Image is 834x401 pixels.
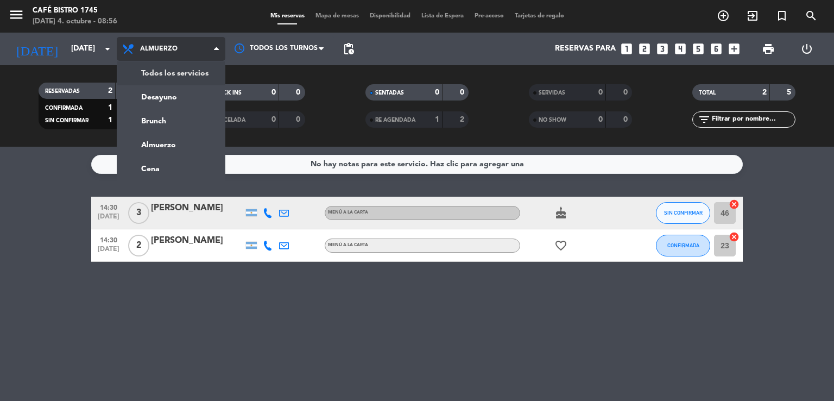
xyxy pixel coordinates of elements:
i: add_box [727,42,741,56]
strong: 0 [623,116,630,123]
a: Cena [117,157,225,181]
button: CONFIRMADA [656,235,710,256]
span: Lista de Espera [416,13,469,19]
strong: 2 [460,116,466,123]
strong: 0 [460,89,466,96]
span: TOTAL [699,90,716,96]
div: [PERSON_NAME] [151,234,243,248]
i: filter_list [698,113,711,126]
span: 14:30 [95,200,122,213]
span: Pre-acceso [469,13,509,19]
i: looks_4 [673,42,687,56]
strong: 0 [435,89,439,96]
span: SIN CONFIRMAR [45,118,89,123]
i: favorite_border [554,239,567,252]
i: arrow_drop_down [101,42,114,55]
span: CONFIRMADA [45,105,83,111]
span: RE AGENDADA [375,117,415,123]
strong: 2 [108,87,112,95]
i: looks_5 [691,42,705,56]
span: Reservas para [555,45,616,53]
span: MENÚ A LA CARTA [328,210,368,215]
span: NO SHOW [539,117,566,123]
strong: 0 [296,116,302,123]
span: [DATE] [95,246,122,258]
input: Filtrar por nombre... [711,114,795,126]
span: Disponibilidad [364,13,416,19]
span: 14:30 [95,233,122,246]
strong: 1 [108,104,112,111]
a: Todos los servicios [117,61,225,85]
span: CANCELADA [212,117,245,123]
i: looks_3 [655,42,669,56]
span: CHECK INS [212,90,242,96]
strong: 1 [435,116,439,123]
span: SIN CONFIRMAR [664,210,703,216]
i: search [805,9,818,22]
span: CONFIRMADA [667,242,699,248]
i: turned_in_not [775,9,788,22]
span: MENÚ A LA CARTA [328,243,368,247]
span: Mapa de mesas [310,13,364,19]
span: Almuerzo [140,45,178,53]
i: looks_6 [709,42,723,56]
div: No hay notas para este servicio. Haz clic para agregar una [311,158,524,171]
strong: 1 [108,116,112,124]
span: 2 [128,235,149,256]
a: Almuerzo [117,133,225,157]
strong: 0 [271,116,276,123]
span: 3 [128,202,149,224]
span: Mis reservas [265,13,310,19]
strong: 2 [762,89,767,96]
i: looks_one [620,42,634,56]
i: cake [554,206,567,220]
div: LOG OUT [787,33,826,65]
div: [DATE] 4. octubre - 08:56 [33,16,117,27]
div: Café Bistro 1745 [33,5,117,16]
span: RESERVADAS [45,89,80,94]
span: Tarjetas de regalo [509,13,570,19]
i: exit_to_app [746,9,759,22]
strong: 0 [623,89,630,96]
a: Desayuno [117,85,225,109]
a: Brunch [117,109,225,133]
strong: 0 [598,116,603,123]
button: SIN CONFIRMAR [656,202,710,224]
strong: 0 [296,89,302,96]
i: menu [8,7,24,23]
span: SERVIDAS [539,90,565,96]
button: menu [8,7,24,27]
i: power_settings_new [800,42,813,55]
i: [DATE] [8,37,66,61]
i: looks_two [637,42,652,56]
span: pending_actions [342,42,355,55]
strong: 0 [271,89,276,96]
span: SENTADAS [375,90,404,96]
strong: 0 [598,89,603,96]
strong: 5 [787,89,793,96]
span: [DATE] [95,213,122,225]
i: cancel [729,231,740,242]
i: add_circle_outline [717,9,730,22]
div: [PERSON_NAME] [151,201,243,215]
i: cancel [729,199,740,210]
span: print [762,42,775,55]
